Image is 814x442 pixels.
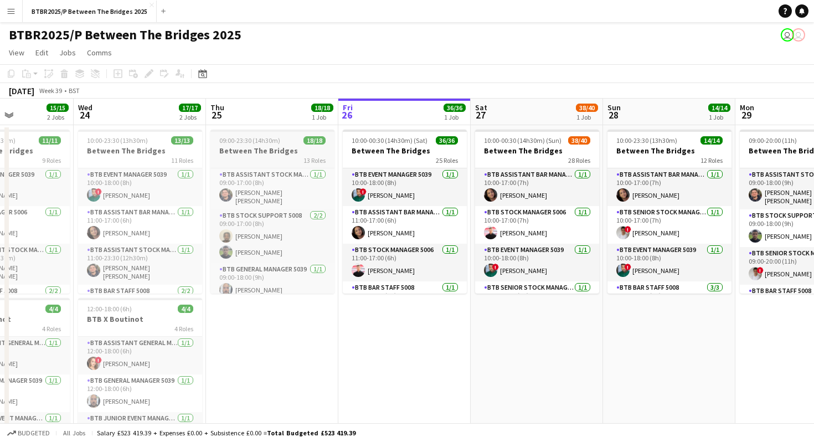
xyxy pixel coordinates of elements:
div: 2 Jobs [179,113,200,121]
div: 1 Job [444,113,465,121]
span: View [9,48,24,58]
span: 15/15 [47,104,69,112]
app-card-role: BTB Bar Staff 50081/111:30-17:30 (6h) [343,281,467,319]
span: ! [492,264,499,270]
app-card-role: BTB Assistant Stock Manager 50061/109:00-17:00 (8h)[PERSON_NAME] [PERSON_NAME] [210,168,334,209]
app-card-role: BTB Event Manager 50391/110:00-18:00 (8h)![PERSON_NAME] [78,168,202,206]
span: ! [625,264,631,270]
span: 24 [76,109,92,121]
app-card-role: BTB Bar Staff 50082/2 [78,285,202,338]
div: [DATE] [9,85,34,96]
div: 1 Job [576,113,597,121]
app-job-card: 10:00-00:30 (14h30m) (Sun)38/40Between The Bridges28 RolesBTB Assistant Bar Manager 50061/110:00-... [475,130,599,294]
span: 28 Roles [568,156,590,165]
a: Comms [83,45,116,60]
button: Budgeted [6,427,51,439]
h3: Between The Bridges [475,146,599,156]
app-user-avatar: Amy Cane [792,28,805,42]
app-card-role: BTB Assistant Bar Manager 50061/110:00-17:00 (7h)[PERSON_NAME] [607,168,731,206]
span: 13/13 [171,136,193,145]
span: 09:00-23:30 (14h30m) [219,136,280,145]
span: 10:00-23:30 (13h30m) [87,136,148,145]
span: 4/4 [45,305,61,313]
app-card-role: BTB Stock Manager 50061/111:00-17:00 (6h)[PERSON_NAME] [343,244,467,281]
span: Thu [210,102,224,112]
div: 1 Job [312,113,333,121]
app-card-role: BTB Event Manager 50391/110:00-18:00 (8h)![PERSON_NAME] [475,244,599,281]
app-user-avatar: Amy Cane [781,28,794,42]
app-card-role: BTB General Manager 50391/112:00-18:00 (6h)[PERSON_NAME] [78,374,202,412]
span: 36/36 [444,104,466,112]
app-card-role: BTB Assistant Stock Manager 50061/111:00-23:30 (12h30m)[PERSON_NAME] [PERSON_NAME] [78,244,202,285]
span: 13 Roles [303,156,326,165]
app-job-card: 10:00-23:30 (13h30m)13/13Between The Bridges11 RolesBTB Event Manager 50391/110:00-18:00 (8h)![PE... [78,130,202,294]
span: 4/4 [178,305,193,313]
app-job-card: 10:00-00:30 (14h30m) (Sat)36/36Between The Bridges25 RolesBTB Event Manager 50391/110:00-18:00 (8... [343,130,467,294]
span: 14/14 [708,104,730,112]
span: Week 39 [37,86,64,95]
span: 27 [473,109,487,121]
span: ! [757,267,764,274]
app-card-role: BTB Stock Manager 50061/110:00-17:00 (7h)[PERSON_NAME] [475,206,599,244]
span: Wed [78,102,92,112]
a: Jobs [55,45,80,60]
span: 11/11 [39,136,61,145]
h3: BTB X Boutinot [78,314,202,324]
span: 29 [738,109,754,121]
app-card-role: BTB Senior Stock Manager 50061/110:00-18:00 (8h) [475,281,599,319]
span: 11 Roles [171,156,193,165]
span: 9 Roles [42,156,61,165]
app-card-role: BTB Assistant General Manager 50061/112:00-18:00 (6h)![PERSON_NAME] [78,337,202,374]
app-card-role: BTB Stock support 50082/209:00-17:00 (8h)[PERSON_NAME][PERSON_NAME] [210,209,334,263]
span: 10:00-00:30 (14h30m) (Sun) [484,136,561,145]
h3: Between The Bridges [210,146,334,156]
app-card-role: BTB Assistant Bar Manager 50061/111:00-17:00 (6h)[PERSON_NAME] [343,206,467,244]
app-card-role: BTB Senior Stock Manager 50061/110:00-17:00 (7h)![PERSON_NAME] [607,206,731,244]
span: 38/40 [576,104,598,112]
span: 25 [209,109,224,121]
app-job-card: 09:00-23:30 (14h30m)18/18Between The Bridges13 RolesBTB Assistant Stock Manager 50061/109:00-17:0... [210,130,334,294]
span: 10:00-23:30 (13h30m) [616,136,677,145]
div: Salary £523 419.39 + Expenses £0.00 + Subsistence £0.00 = [97,429,356,437]
h3: Between The Bridges [607,146,731,156]
h3: Between The Bridges [343,146,467,156]
span: 4 Roles [42,325,61,333]
div: 1 Job [709,113,730,121]
span: Comms [87,48,112,58]
span: Total Budgeted £523 419.39 [267,429,356,437]
span: 36/36 [436,136,458,145]
span: Sun [607,102,621,112]
span: 12:00-18:00 (6h) [87,305,132,313]
div: 2 Jobs [47,113,68,121]
h1: BTBR2025/P Between The Bridges 2025 [9,27,241,43]
app-card-role: BTB Event Manager 50391/110:00-18:00 (8h)![PERSON_NAME] [343,168,467,206]
span: 4 Roles [174,325,193,333]
a: View [4,45,29,60]
span: 12 Roles [700,156,723,165]
span: 09:00-20:00 (11h) [749,136,797,145]
button: BTBR2025/P Between The Bridges 2025 [23,1,157,22]
span: Mon [740,102,754,112]
span: 10:00-00:30 (14h30m) (Sat) [352,136,427,145]
span: 14/14 [700,136,723,145]
span: Jobs [59,48,76,58]
span: ! [95,188,102,195]
span: ! [95,357,102,363]
span: 18/18 [303,136,326,145]
a: Edit [31,45,53,60]
span: Edit [35,48,48,58]
span: Sat [475,102,487,112]
span: ! [625,226,631,233]
div: BST [69,86,80,95]
span: 25 Roles [436,156,458,165]
app-job-card: 10:00-23:30 (13h30m)14/14Between The Bridges12 RolesBTB Assistant Bar Manager 50061/110:00-17:00 ... [607,130,731,294]
span: Budgeted [18,429,50,437]
span: 38/40 [568,136,590,145]
span: All jobs [61,429,87,437]
app-card-role: BTB Bar Staff 50083/310:30-17:30 (7h) [607,281,731,351]
span: Fri [343,102,353,112]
